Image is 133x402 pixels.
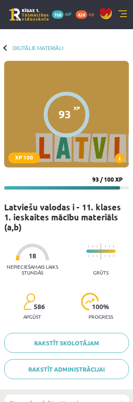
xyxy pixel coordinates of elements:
p: apgūst [23,314,41,320]
img: icon-progress-161ccf0a02000e728c5f80fcf4c31c7af3da0e1684b2b1d7c360e028c24a22f1.svg [81,293,99,310]
img: icon-short-line-57e1e144782c952c97e751825c79c345078a6d821885a25fce030b3d8c18986b.svg [109,255,110,257]
span: xp [89,10,94,17]
img: icon-short-line-57e1e144782c952c97e751825c79c345078a6d821885a25fce030b3d8c18986b.svg [113,245,114,247]
p: Nepieciešamais laiks stundās [4,264,60,275]
img: students-c634bb4e5e11cddfef0936a35e636f08e4e9abd3cc4e673bd6f9a4125e45ecb1.svg [23,293,35,310]
img: icon-short-line-57e1e144782c952c97e751825c79c345078a6d821885a25fce030b3d8c18986b.svg [92,245,93,247]
h1: Latviešu valodas i - 11. klases 1. ieskaites mācību materiāls (a,b) [4,202,129,232]
img: icon-short-line-57e1e144782c952c97e751825c79c345078a6d821885a25fce030b3d8c18986b.svg [113,255,114,257]
p: Grūts [93,270,108,275]
span: 424 [76,10,87,19]
div: 93 [59,108,71,120]
span: XP [74,105,80,111]
span: 100 % [92,303,110,310]
img: icon-long-line-d9ea69661e0d244f92f715978eff75569469978d946b2353a9bb055b3ed8787d.svg [101,243,101,260]
a: Rakstīt skolotājam [4,333,129,353]
img: icon-short-line-57e1e144782c952c97e751825c79c345078a6d821885a25fce030b3d8c18986b.svg [109,245,110,247]
a: Digitālie materiāli [12,45,63,51]
img: icon-short-line-57e1e144782c952c97e751825c79c345078a6d821885a25fce030b3d8c18986b.svg [88,245,89,247]
p: progress [89,314,113,320]
span: mP [65,10,71,17]
img: icon-short-line-57e1e144782c952c97e751825c79c345078a6d821885a25fce030b3d8c18986b.svg [88,255,89,257]
a: Rakstīt administrācijai [4,359,129,379]
span: 586 [34,303,45,310]
img: icon-short-line-57e1e144782c952c97e751825c79c345078a6d821885a25fce030b3d8c18986b.svg [105,245,106,247]
a: 424 xp [76,10,98,17]
img: icon-short-line-57e1e144782c952c97e751825c79c345078a6d821885a25fce030b3d8c18986b.svg [105,255,106,257]
span: 768 [52,10,64,19]
a: Rīgas 1. Tālmācības vidusskola [9,8,49,21]
span: 18 [29,252,36,260]
img: icon-short-line-57e1e144782c952c97e751825c79c345078a6d821885a25fce030b3d8c18986b.svg [92,255,93,257]
div: XP 100 [8,152,40,163]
